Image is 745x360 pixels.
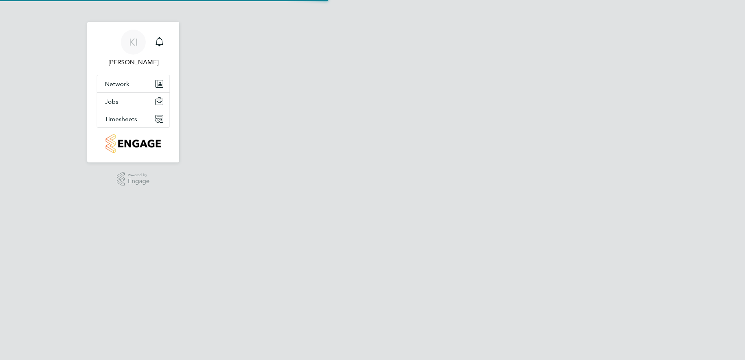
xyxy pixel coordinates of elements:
[105,98,118,105] span: Jobs
[97,93,169,110] button: Jobs
[97,75,169,92] button: Network
[97,134,170,153] a: Go to home page
[97,30,170,67] a: KI[PERSON_NAME]
[117,172,150,187] a: Powered byEngage
[128,172,150,178] span: Powered by
[97,58,170,67] span: Kieron Ingram
[106,134,161,153] img: countryside-properties-logo-retina.png
[129,37,138,47] span: KI
[97,110,169,127] button: Timesheets
[105,115,137,123] span: Timesheets
[105,80,129,88] span: Network
[87,22,179,162] nav: Main navigation
[128,178,150,185] span: Engage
